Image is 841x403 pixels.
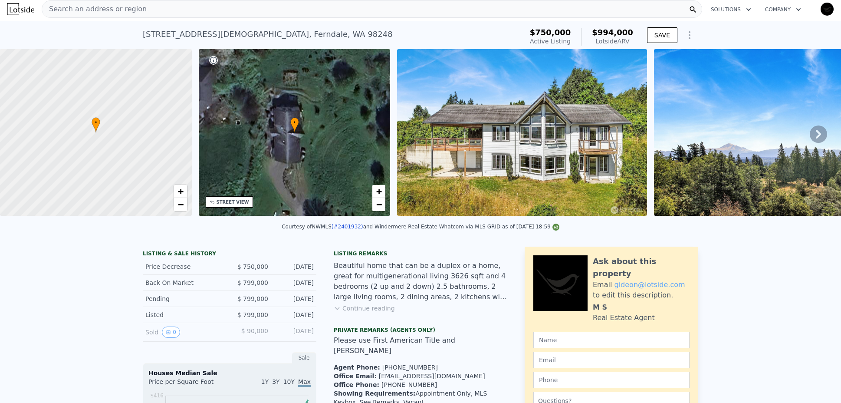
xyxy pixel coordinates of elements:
span: $ 799,000 [237,279,268,286]
input: Email [533,352,690,368]
button: View historical data [162,327,180,338]
div: Sale [292,352,316,363]
span: + [177,186,183,197]
div: Private Remarks (Agents Only) [334,327,507,335]
div: Email to edit this description. [593,280,690,301]
span: Agent Phone: [334,364,382,371]
a: Zoom in [174,185,187,198]
a: (#2401932) [332,224,363,230]
img: avatar [820,2,834,16]
div: LISTING & SALE HISTORY [143,250,316,259]
div: [DATE] [275,311,314,319]
div: Price Decrease [145,262,223,271]
span: Please use First American Title and [PERSON_NAME] [334,336,455,355]
strong: Showing Requirements : [334,390,415,397]
tspan: $416 [150,393,164,399]
div: [DATE] [275,262,314,271]
div: [DATE] [275,294,314,303]
img: Lotside [7,3,34,15]
span: − [376,199,382,210]
button: SAVE [647,27,677,43]
div: Listing remarks [334,250,507,257]
img: NWMLS Logo [552,224,559,231]
span: + [376,186,382,197]
span: $ 799,000 [237,311,268,318]
span: Office Phone: [334,381,381,388]
span: $994,000 [592,28,633,37]
img: Sale: 166894888 Parcel: 102697653 [397,49,647,216]
div: [DATE] [275,327,314,338]
span: $750,000 [530,28,571,37]
div: Lotside ARV [592,37,633,46]
span: $ 799,000 [237,295,268,302]
span: 3Y [272,378,279,385]
span: • [290,119,299,126]
span: $ 750,000 [237,263,268,270]
div: Courtesy of NWMLS and Windermere Real Estate Whatcom via MLS GRID as of [DATE] 18:59 [282,224,559,230]
button: Solutions [704,2,758,17]
span: Search an address or region [42,4,147,14]
div: Back On Market [145,278,223,287]
a: gideon@lotside.com [614,281,685,289]
div: Houses Median Sale [148,369,311,377]
span: − [177,199,183,210]
a: Zoom in [372,185,385,198]
span: 10Y [283,378,295,385]
div: • [290,117,299,132]
div: STREET VIEW [217,199,249,205]
div: Pending [145,294,223,303]
div: Listed [145,311,223,319]
span: Office Email: [334,373,379,380]
input: Name [533,332,690,348]
div: Price per Square Foot [148,377,230,391]
span: • [92,119,100,126]
div: M S [593,302,607,313]
div: Sold [145,327,223,338]
a: Zoom out [372,198,385,211]
div: [STREET_ADDRESS][DEMOGRAPHIC_DATA] , Ferndale , WA 98248 [143,28,393,40]
li: [PHONE_NUMBER] [334,363,507,372]
button: Company [758,2,808,17]
li: [PHONE_NUMBER] [334,380,507,389]
div: • [92,117,100,132]
span: 1Y [261,378,269,385]
input: Phone [533,372,690,388]
span: Active Listing [530,38,571,45]
button: Continue reading [334,304,395,313]
span: $ 90,000 [241,327,268,334]
li: [EMAIL_ADDRESS][DOMAIN_NAME] [334,372,507,380]
button: Show Options [681,26,698,44]
div: Beautiful home that can be a duplex or a home, great for multigenerational living 3626 sqft and 4... [334,261,507,302]
div: Ask about this property [593,255,690,280]
div: Real Estate Agent [593,313,655,323]
span: Max [298,378,311,387]
a: Zoom out [174,198,187,211]
div: [DATE] [275,278,314,287]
